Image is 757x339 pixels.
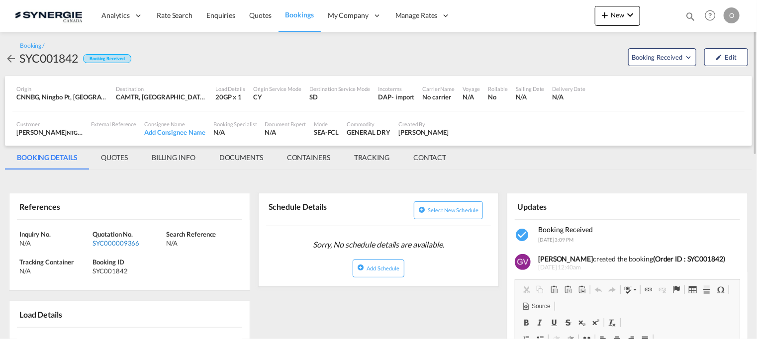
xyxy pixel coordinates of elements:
div: 20GP x 1 [215,92,245,101]
md-icon: icon-checkbox-marked-circle [515,227,531,243]
div: icon-arrow-left [5,50,19,66]
div: Destination Service Mode [309,85,371,92]
md-icon: icon-plus-circle [357,264,364,271]
span: Booking Received [632,52,684,62]
div: No [488,92,508,101]
span: Booking Received [538,225,593,234]
span: Manage Rates [395,10,438,20]
span: Enquiries [206,11,235,19]
div: Help [702,7,724,25]
div: Booking / [20,42,44,50]
img: 1f56c880d42311ef80fc7dca854c8e59.png [15,4,82,27]
div: Voyage [463,85,480,92]
div: SYC000009366 [93,239,164,248]
a: Insert Special Character [714,283,728,296]
div: External Reference [91,120,136,128]
span: Booking ID [93,258,124,266]
a: Link (Ctrl+K) [642,283,656,296]
span: Sorry, No schedule details are available. [309,235,448,254]
div: Load Details [17,305,66,323]
div: Origin [16,85,108,92]
div: icon-magnify [685,11,696,26]
div: N/A [553,92,586,101]
a: Underline (Ctrl+U) [547,316,561,329]
span: Bookings [285,10,314,19]
a: Paste from Word [575,283,589,296]
div: DAP [378,92,392,101]
div: Sailing Date [516,85,545,92]
a: Bold (Ctrl+B) [519,316,533,329]
a: Unlink [656,283,669,296]
md-icon: icon-pencil [716,54,723,61]
a: Italic (Ctrl+I) [533,316,547,329]
md-tab-item: TRACKING [342,146,401,169]
span: NTG AIR OCEAN [67,128,107,136]
md-pagination-wrapper: Use the left and right arrow keys to navigate between tabs [5,146,458,169]
div: N/A [265,128,306,137]
md-icon: icon-plus 400-fg [599,9,611,21]
div: CNNBG, Ningbo Pt, China, Greater China & Far East Asia, Asia Pacific [16,92,108,101]
span: Rate Search [157,11,192,19]
a: Paste (Ctrl+V) [547,283,561,296]
div: O [724,7,740,23]
div: CY [253,92,301,101]
span: Inquiry No. [19,230,51,238]
div: Destination [116,85,207,92]
div: Commodity [347,120,390,128]
a: Table [686,283,700,296]
span: Help [702,7,719,24]
md-tab-item: BOOKING DETAILS [5,146,90,169]
div: Document Expert [265,120,306,128]
span: Analytics [101,10,130,20]
div: References [17,197,127,215]
div: CAMTR, Montreal, QC, Canada, North America, Americas [116,92,207,101]
div: Mode [314,120,339,128]
div: Delivery Date [553,85,586,92]
button: Open demo menu [628,48,696,66]
span: Search Reference [166,230,216,238]
button: icon-plus 400-fgNewicon-chevron-down [595,6,640,26]
md-icon: icon-magnify [685,11,696,22]
div: Booking Received [83,54,131,64]
div: created the booking [538,254,735,264]
div: Add Consignee Name [144,128,205,137]
div: N/A [19,239,91,248]
div: Schedule Details [266,197,377,222]
div: Origin Service Mode [253,85,301,92]
span: New [599,11,636,19]
img: 9gHBusAAAAGSURBVAMAgF7HtQKp2GUAAAAASUVORK5CYII= [515,254,531,270]
b: [PERSON_NAME] [538,254,593,263]
span: Quotes [249,11,271,19]
button: icon-pencilEdit [704,48,748,66]
div: N/A [463,92,480,101]
a: Anchor [669,283,683,296]
span: Add Schedule [367,265,399,271]
div: Consignee Name [144,120,205,128]
span: [DATE] 12:40am [538,263,735,272]
a: Spell Check As You Type [622,283,639,296]
a: Remove Format [605,316,619,329]
md-tab-item: CONTAINERS [275,146,342,169]
div: Incoterms [378,85,415,92]
button: icon-plus-circleAdd Schedule [353,259,404,277]
md-icon: icon-arrow-left [5,53,17,65]
a: Insert Horizontal Line [700,283,714,296]
div: N/A [166,239,237,248]
a: Strike Through [561,316,575,329]
div: SYC001842 [19,50,78,66]
div: SEA-FCL [314,128,339,137]
div: Customer [16,120,83,128]
button: icon-plus-circleSelect new schedule [414,201,483,219]
span: Quotation No. [93,230,133,238]
span: Select new schedule [428,207,478,213]
div: Created By [398,120,449,128]
div: Updates [515,197,625,215]
b: (Order ID : SYC001842) [653,254,725,263]
div: - import [391,92,414,101]
span: Tracking Container [19,258,74,266]
div: SYC001842 [93,266,164,275]
span: Source [530,302,550,311]
div: Gael Vilsaint [398,128,449,137]
md-icon: icon-chevron-down [624,9,636,21]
